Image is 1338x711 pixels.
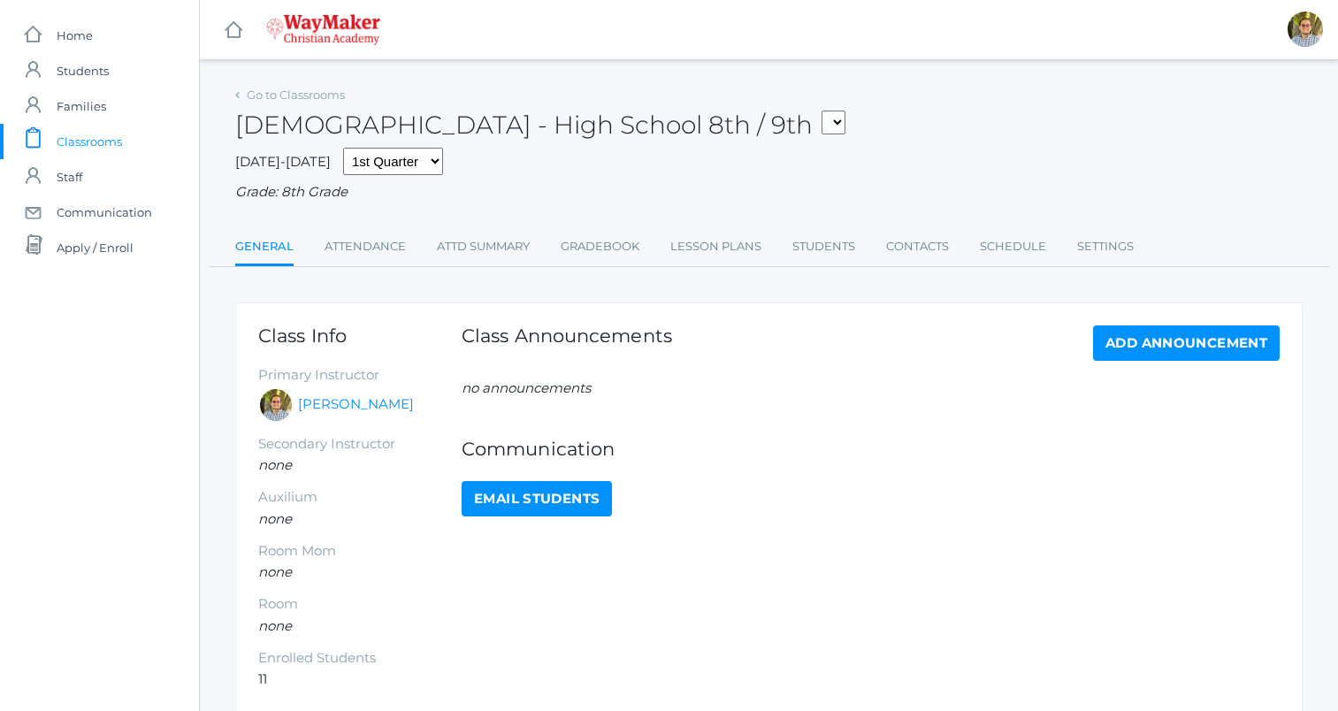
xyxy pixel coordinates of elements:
a: Gradebook [561,229,639,264]
em: none [258,563,292,580]
h5: Room [258,597,462,612]
em: none [258,456,292,473]
a: Email Students [462,481,612,516]
em: none [258,617,292,634]
em: no announcements [462,379,591,396]
span: Families [57,88,106,124]
li: 11 [258,669,462,690]
a: Schedule [980,229,1046,264]
a: Settings [1077,229,1134,264]
h1: Class Announcements [462,325,672,356]
h5: Enrolled Students [258,651,462,666]
h5: Auxilium [258,490,462,505]
span: Home [57,18,93,53]
a: Attendance [325,229,406,264]
h5: Secondary Instructor [258,437,462,452]
span: Students [57,53,109,88]
a: [PERSON_NAME] [298,394,414,415]
span: Apply / Enroll [57,230,134,265]
em: none [258,510,292,527]
h2: [DEMOGRAPHIC_DATA] - High School 8th / 9th [235,111,845,139]
span: Staff [57,159,82,195]
a: Go to Classrooms [247,88,345,102]
h5: Room Mom [258,544,462,559]
h1: Communication [462,439,1280,459]
h1: Class Info [258,325,462,346]
div: Kylen Braileanu [1288,11,1323,47]
a: Add Announcement [1093,325,1280,361]
img: 4_waymaker-logo-stack-white.png [266,14,380,45]
a: Attd Summary [437,229,530,264]
a: General [235,229,294,267]
div: Kylen Braileanu [258,387,294,423]
span: Classrooms [57,124,122,159]
a: Students [792,229,855,264]
span: [DATE]-[DATE] [235,153,331,170]
a: Lesson Plans [670,229,761,264]
div: Grade: 8th Grade [235,182,1303,203]
h5: Primary Instructor [258,368,462,383]
span: Communication [57,195,152,230]
a: Contacts [886,229,949,264]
